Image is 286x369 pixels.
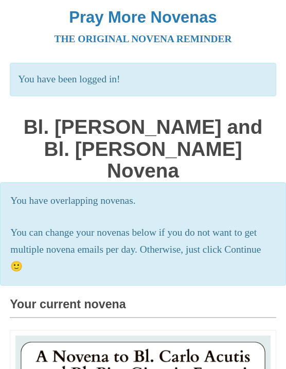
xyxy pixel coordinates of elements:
p: You have overlapping novenas. [10,192,275,209]
h3: Your current novena [10,298,276,318]
p: You have been logged in! [10,63,276,96]
a: The original novena reminder [55,33,232,44]
a: Pray More Novenas [69,8,217,26]
p: You can change your novenas below if you do not want to get multiple novena emails per day. Other... [10,224,275,275]
h1: Bl. [PERSON_NAME] and Bl. [PERSON_NAME] Novena [10,116,276,182]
